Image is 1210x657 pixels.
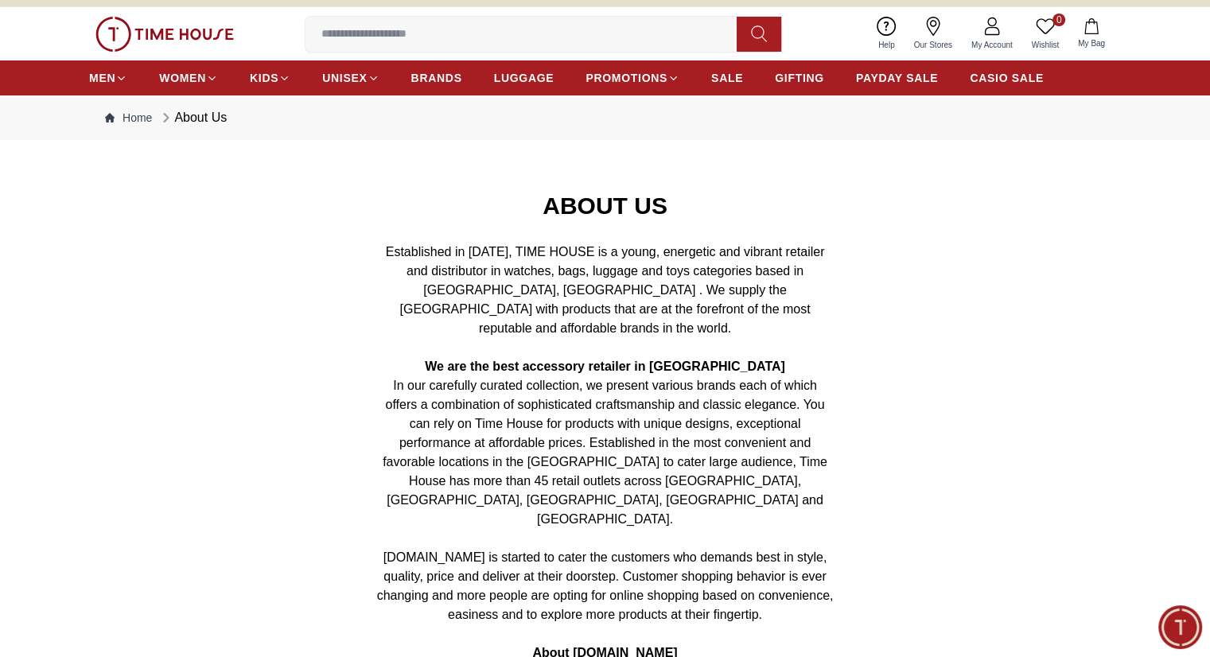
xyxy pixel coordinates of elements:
[250,70,278,86] span: KIDS
[158,108,227,127] div: About Us
[377,550,834,621] span: [DOMAIN_NAME] is started to cater the customers who demands best in style, quality, price and del...
[586,64,679,92] a: PROMOTIONS
[425,360,785,373] strong: We are the best accessory retailer in [GEOGRAPHIC_DATA]
[411,64,462,92] a: BRANDS
[89,70,115,86] span: MEN
[1158,605,1202,649] div: Chat Widget
[775,64,824,92] a: GIFTING
[970,64,1044,92] a: CASIO SALE
[494,64,554,92] a: LUGGAGE
[1072,37,1111,49] span: My Bag
[89,64,127,92] a: MEN
[494,70,554,86] span: LUGGAGE
[869,14,905,54] a: Help
[89,188,1121,224] h3: ABOUT US
[711,64,743,92] a: SALE
[965,39,1019,51] span: My Account
[775,70,824,86] span: GIFTING
[908,39,959,51] span: Our Stores
[1052,14,1065,26] span: 0
[872,39,901,51] span: Help
[970,70,1044,86] span: CASIO SALE
[856,70,938,86] span: PAYDAY SALE
[322,70,367,86] span: UNISEX
[105,110,152,126] a: Home
[411,70,462,86] span: BRANDS
[159,70,206,86] span: WOMEN
[95,17,234,52] img: ...
[1068,15,1115,52] button: My Bag
[159,64,218,92] a: WOMEN
[1022,14,1068,54] a: 0Wishlist
[1025,39,1065,51] span: Wishlist
[711,70,743,86] span: SALE
[386,245,825,335] span: Established in [DATE], TIME HOUSE is a young, energetic and vibrant retailer and distributor in w...
[322,64,379,92] a: UNISEX
[856,64,938,92] a: PAYDAY SALE
[383,379,827,526] span: In our carefully curated collection, we present various brands each of which offers a combination...
[250,64,290,92] a: KIDS
[89,95,1121,140] nav: Breadcrumb
[586,70,667,86] span: PROMOTIONS
[905,14,962,54] a: Our Stores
